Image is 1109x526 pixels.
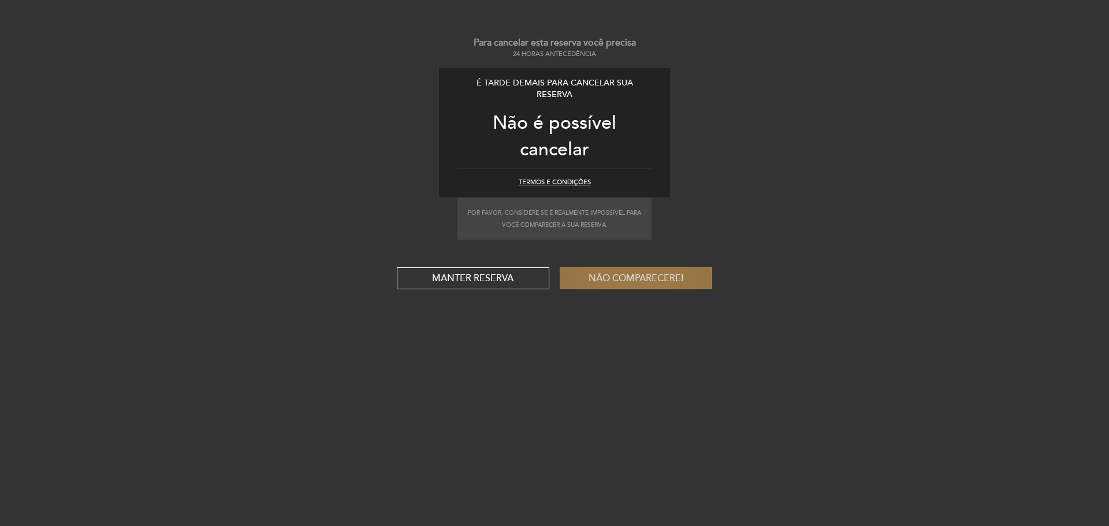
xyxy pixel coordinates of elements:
span: horas [522,50,544,58]
div: É tarde demais para cancelar sua reserva [457,77,652,101]
button: Termos e Condições [519,178,591,187]
span: Não é possível cancelar [493,111,616,161]
span: antecedência [545,50,596,58]
small: Por favor, considere se é realmente impossível para você comparecer à sua reserva. [468,209,641,229]
button: Manter reserva [397,267,549,289]
button: Não comparecerei [560,267,712,289]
